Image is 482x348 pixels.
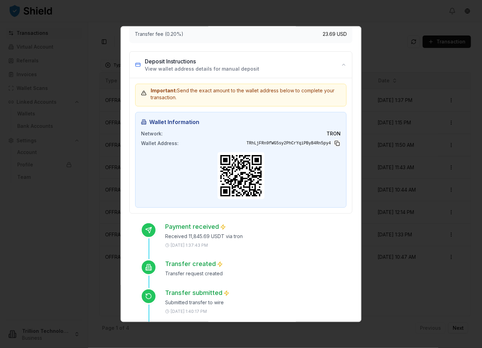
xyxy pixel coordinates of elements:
[165,299,353,306] p: Submitted transfer to wire
[165,259,223,269] h3: Transfer created
[327,130,341,137] span: TRON
[141,87,341,101] div: Send the exact amount to the wallet address below to complete your transaction.
[141,118,341,126] h4: Wallet Information
[171,309,207,314] p: [DATE] 1:40:17 PM
[247,141,331,146] span: TRhLjFRn9fWG5sy2PhCrYqiPByB4Rn5py4
[171,243,208,248] p: [DATE] 1:37:43 PM
[145,65,260,72] p: View wallet address details for manual deposit
[165,222,226,232] h3: Payment received
[165,233,353,240] p: Received 11,845.69 USDT via tron
[165,288,230,298] h3: Transfer submitted
[135,31,184,38] span: Transfer fee (0.20%)
[141,130,163,137] span: Network:
[141,140,179,147] span: Wallet Address:
[323,31,347,38] span: 23.69 USD
[145,57,260,65] h3: Deposit Instructions
[130,52,352,78] button: Deposit InstructionsView wallet address details for manual deposit
[165,270,353,277] p: Transfer request created
[151,88,177,93] strong: Important:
